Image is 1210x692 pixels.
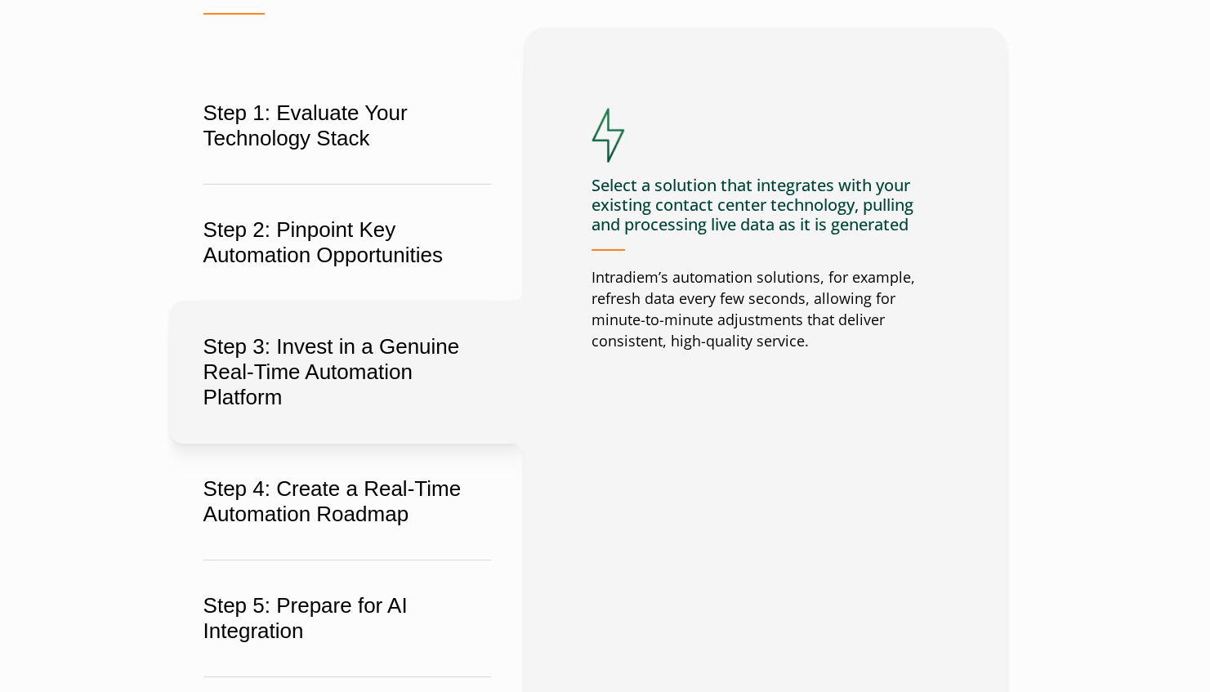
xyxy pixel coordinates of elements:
img: Our Culture [592,108,624,163]
button: Step 5: Prepare for AI Integration [170,560,525,677]
button: Step 3: Invest in a Genuine Real-Time Automation Platform [170,301,525,444]
button: Step 1: Evaluate Your Technology Stack [170,67,525,185]
button: Step 4: Create a Real-Time Automation Roadmap [170,443,525,560]
p: Intradiem’s automation solutions, for example, refresh data every few seconds, allowing for minut... [592,267,940,352]
h4: Select a solution that integrates with your existing contact center technology, pulling and proce... [592,176,940,251]
button: Step 2: Pinpoint Key Automation Opportunities [170,184,525,301]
